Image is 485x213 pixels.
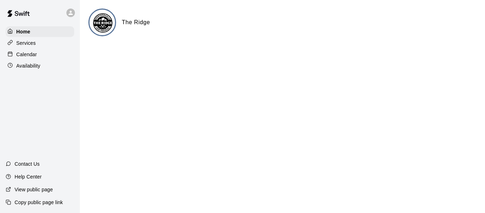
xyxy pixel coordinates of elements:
[6,49,74,60] a: Calendar
[6,60,74,71] a: Availability
[89,10,116,36] img: The Ridge logo
[16,62,40,69] p: Availability
[15,199,63,206] p: Copy public page link
[15,160,40,167] p: Contact Us
[122,18,150,27] h6: The Ridge
[16,51,37,58] p: Calendar
[16,39,36,47] p: Services
[6,26,74,37] a: Home
[15,186,53,193] p: View public page
[15,173,42,180] p: Help Center
[6,38,74,48] a: Services
[16,28,31,35] p: Home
